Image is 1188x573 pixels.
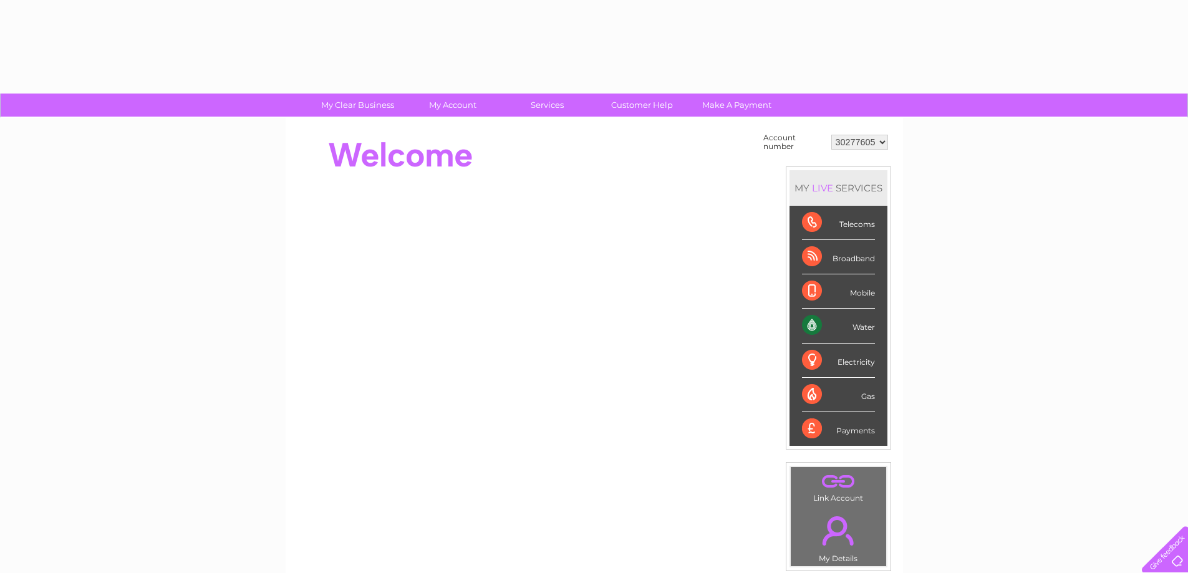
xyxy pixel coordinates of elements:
[802,378,875,412] div: Gas
[496,94,599,117] a: Services
[802,344,875,378] div: Electricity
[809,182,836,194] div: LIVE
[802,274,875,309] div: Mobile
[802,309,875,343] div: Water
[685,94,788,117] a: Make A Payment
[790,466,887,506] td: Link Account
[794,509,883,552] a: .
[760,130,828,154] td: Account number
[306,94,409,117] a: My Clear Business
[790,506,887,567] td: My Details
[591,94,693,117] a: Customer Help
[401,94,504,117] a: My Account
[802,412,875,446] div: Payments
[794,470,883,492] a: .
[790,170,887,206] div: MY SERVICES
[802,206,875,240] div: Telecoms
[802,240,875,274] div: Broadband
